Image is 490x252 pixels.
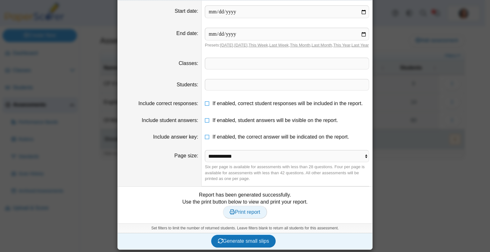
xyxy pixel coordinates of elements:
span: If enabled, the correct answer will be indicated on the report. [212,134,349,140]
label: Include answer key [153,134,198,140]
span: Print report [230,209,260,215]
tags: ​ [205,58,369,69]
label: Include correct responses [138,101,198,106]
a: This Month [290,43,310,47]
span: Generate small slips [218,238,269,244]
div: Six per page is available for assessments with less than 28 questions. Four per page is available... [205,164,369,182]
label: Students [177,82,198,87]
div: Set filters to limit the number of returned students. Leave filters blank to return all students ... [118,223,372,233]
a: [DATE] [234,43,248,47]
button: Generate small slips [211,235,276,248]
a: Last Year [352,43,369,47]
tags: ​ [205,79,369,90]
a: Last Week [269,43,289,47]
label: Page size [174,153,198,158]
a: This Week [249,43,268,47]
label: Include student answers [142,118,198,123]
a: This Year [333,43,351,47]
a: Last Month [312,43,332,47]
span: If enabled, student answers will be visible on the report. [212,118,338,123]
a: Print report [223,206,267,219]
div: Presets: , , , , , , , [205,42,369,48]
label: End date [176,31,198,36]
span: If enabled, correct student responses will be included in the report. [212,101,363,106]
label: Classes [179,61,198,66]
div: Report has been generated successfully. Use the print button below to view and print your report. [121,191,369,219]
label: Start date [175,8,198,14]
a: [DATE] [220,43,233,47]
